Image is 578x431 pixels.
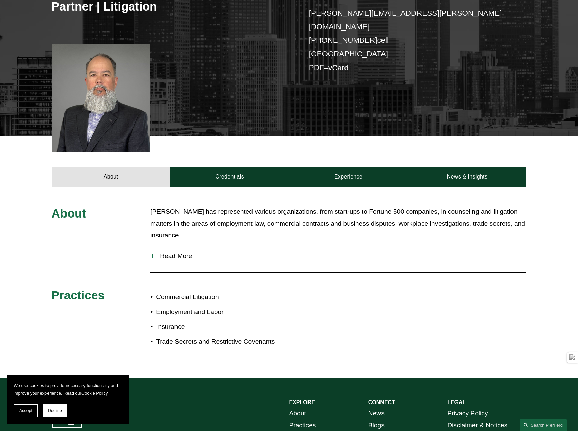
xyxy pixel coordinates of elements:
button: Accept [14,404,38,417]
p: [PERSON_NAME] has represented various organizations, from start-ups to Fortune 500 companies, in ... [150,206,526,241]
span: Read More [155,252,526,260]
button: Read More [150,247,526,265]
a: PDF [309,63,324,72]
a: Search this site [520,419,567,431]
span: Decline [48,408,62,413]
p: Employment and Labor [156,306,289,318]
p: We use cookies to provide necessary functionality and improve your experience. Read our . [14,381,122,397]
span: About [52,207,86,220]
section: Cookie banner [7,375,129,424]
strong: CONNECT [368,399,395,405]
a: About [52,167,170,187]
a: About [289,408,306,419]
a: News & Insights [408,167,526,187]
p: Commercial Litigation [156,291,289,303]
strong: EXPLORE [289,399,315,405]
a: [PHONE_NUMBER] [309,36,377,44]
a: Credentials [170,167,289,187]
span: Practices [52,288,105,302]
a: Cookie Policy [81,391,108,396]
span: Accept [19,408,32,413]
a: News [368,408,385,419]
a: vCard [328,63,349,72]
a: [PERSON_NAME][EMAIL_ADDRESS][PERSON_NAME][DOMAIN_NAME] [309,9,502,31]
a: Experience [289,167,408,187]
p: Trade Secrets and Restrictive Covenants [156,336,289,348]
a: Privacy Policy [447,408,488,419]
p: Insurance [156,321,289,333]
button: Decline [43,404,67,417]
p: cell [GEOGRAPHIC_DATA] – [309,6,507,75]
strong: LEGAL [447,399,466,405]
